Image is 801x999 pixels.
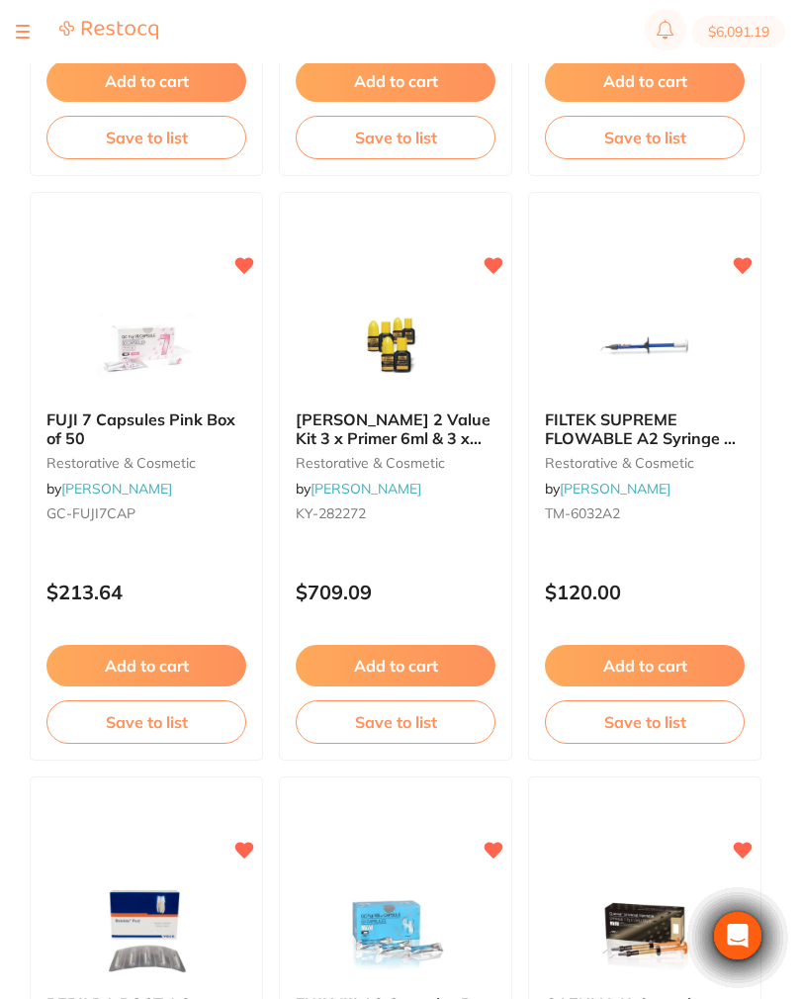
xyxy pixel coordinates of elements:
[580,880,709,979] img: GAENIAL Universal Injectable A2 Syr 1ml x2 & 20 Disp tips
[545,409,736,466] span: FILTEK SUPREME FLOWABLE A2 Syringe 2 x 2g
[692,16,785,47] button: $6,091.19
[46,700,246,744] button: Save to list
[296,504,366,522] span: KY-282272
[560,480,670,498] a: [PERSON_NAME]
[545,504,620,522] span: TM-6032A2
[46,504,135,522] span: GC-FUJI7CAP
[296,116,495,159] button: Save to list
[296,700,495,744] button: Save to list
[46,455,246,471] small: restorative & cosmetic
[331,296,460,395] img: SE BOND 2 Value Kit 3 x Primer 6ml & 3 x Bond 5ml
[331,880,460,979] img: FUJI VIII A3 Capsules Box of 50
[59,20,158,44] a: Restocq Logo
[545,410,745,447] b: FILTEK SUPREME FLOWABLE A2 Syringe 2 x 2g
[46,409,235,447] span: FUJI 7 Capsules Pink Box of 50
[296,480,421,498] span: by
[46,410,246,447] b: FUJI 7 Capsules Pink Box of 50
[82,880,211,979] img: REBILDA POST 1.2mm Pack of 5 Fibre Reinforced CompositePost
[580,296,709,395] img: FILTEK SUPREME FLOWABLE A2 Syringe 2 x 2g
[545,60,745,102] button: Add to cart
[545,581,745,603] p: $120.00
[46,480,172,498] span: by
[545,455,745,471] small: restorative & cosmetic
[46,645,246,686] button: Add to cart
[545,480,670,498] span: by
[296,455,495,471] small: restorative & cosmetic
[545,116,745,159] button: Save to list
[296,581,495,603] p: $709.09
[61,480,172,498] a: [PERSON_NAME]
[714,912,761,959] div: Open Intercom Messenger
[296,60,495,102] button: Add to cart
[545,700,745,744] button: Save to list
[296,410,495,447] b: SE BOND 2 Value Kit 3 x Primer 6ml & 3 x Bond 5ml
[46,60,246,102] button: Add to cart
[545,645,745,686] button: Add to cart
[46,116,246,159] button: Save to list
[296,645,495,686] button: Add to cart
[46,581,246,603] p: $213.64
[59,20,158,41] img: Restocq Logo
[311,480,421,498] a: [PERSON_NAME]
[82,296,211,395] img: FUJI 7 Capsules Pink Box of 50
[296,409,490,466] span: [PERSON_NAME] 2 Value Kit 3 x Primer 6ml & 3 x Bond 5ml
